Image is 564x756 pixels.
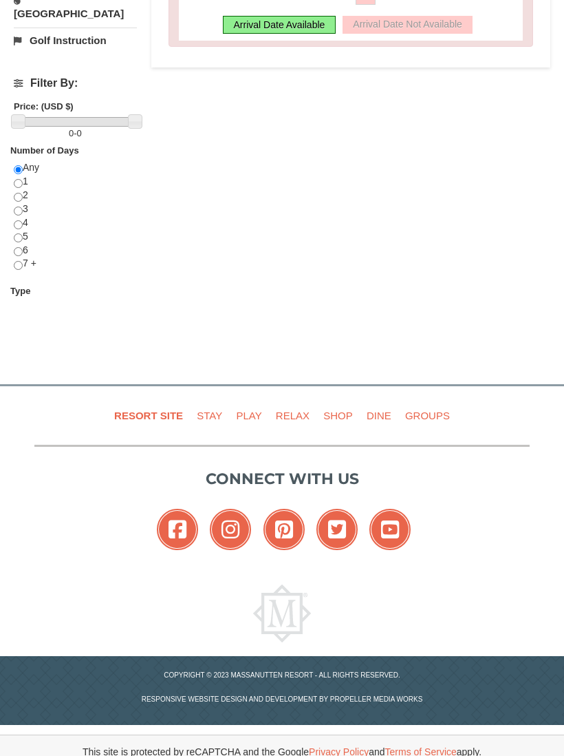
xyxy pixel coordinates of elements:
[14,77,137,90] h4: Filter By:
[34,468,530,490] p: Connect with us
[24,670,540,680] p: Copyright © 2023 Massanutten Resort - All Rights Reserved.
[191,400,228,431] a: Stay
[361,400,397,431] a: Dine
[10,286,30,296] strong: Type
[14,28,137,53] a: Golf Instruction
[270,400,315,431] a: Relax
[223,16,336,34] div: Arrival Date Available
[14,127,137,140] label: -
[14,161,137,284] div: Any 1 2 3 4 5 6 7 +
[14,101,74,112] strong: Price: (USD $)
[142,695,423,703] a: Responsive website design and development by Propeller Media Works
[230,400,267,431] a: Play
[318,400,358,431] a: Shop
[253,585,311,642] img: Massanutten Resort Logo
[343,16,472,34] div: Arrival Date Not Available
[109,400,188,431] a: Resort Site
[77,128,82,138] span: 0
[10,145,79,156] strong: Number of Days
[69,128,74,138] span: 0
[400,400,455,431] a: Groups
